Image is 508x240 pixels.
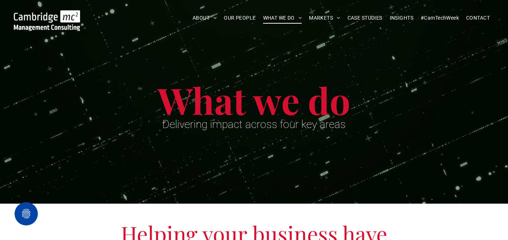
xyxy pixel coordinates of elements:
a: #CamTechWeek [417,12,463,24]
span: Delivering impact across four key areas [162,118,346,131]
a: ABOUT [189,12,221,24]
a: CONTACT [463,12,493,24]
img: Cambridge MC Logo [14,10,80,31]
a: WHAT WE DO [259,12,306,24]
a: INSIGHTS [386,12,417,24]
a: Your Business Transformed | Cambridge Management Consulting [14,11,80,19]
a: CASE STUDIES [344,12,386,24]
a: MARKETS [305,12,344,24]
span: What we do [158,76,350,124]
a: OUR PEOPLE [220,12,259,24]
